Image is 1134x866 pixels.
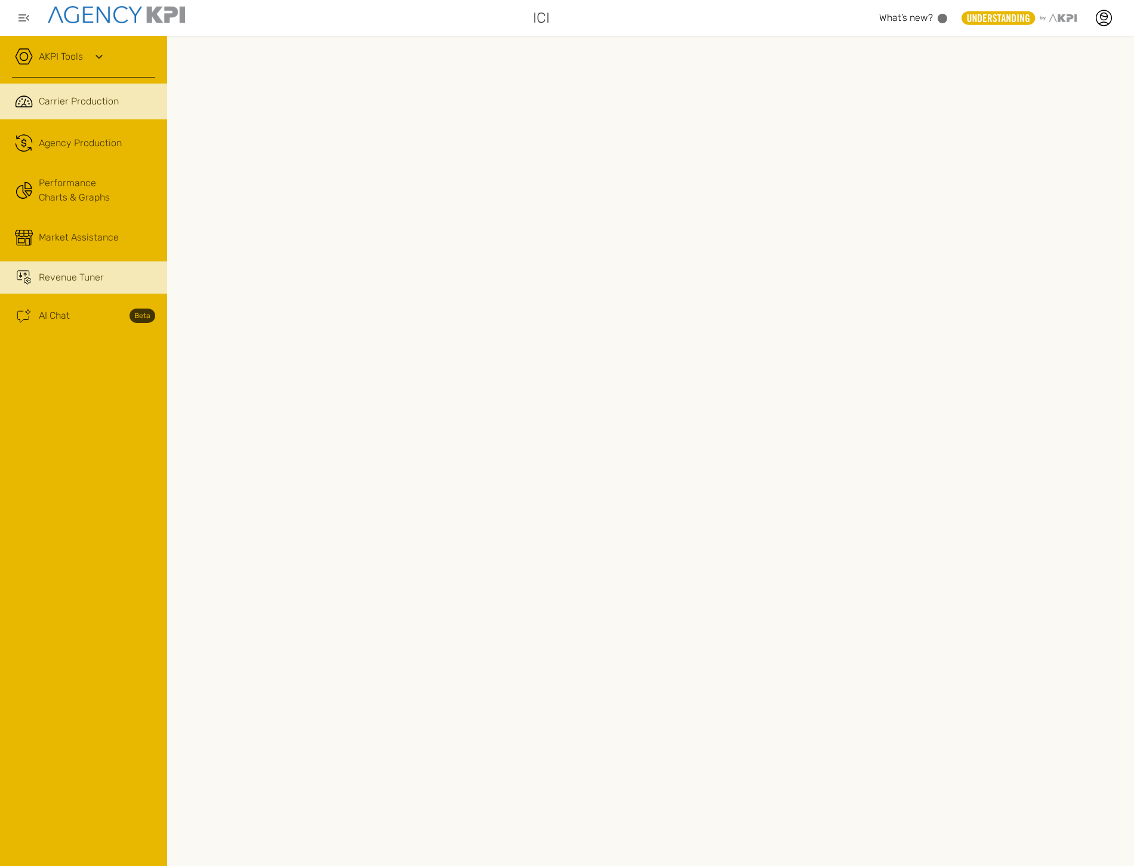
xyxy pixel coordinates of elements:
img: agencykpi-logo-550x69-2d9e3fa8.png [48,6,185,23]
strong: Beta [130,309,155,323]
span: ICI [533,7,550,29]
span: Agency Production [39,136,122,150]
a: AKPI Tools [39,50,83,64]
span: What’s new? [879,12,933,23]
span: Carrier Production [39,94,119,109]
span: Revenue Tuner [39,270,104,285]
span: Market Assistance [39,230,119,245]
span: AI Chat [39,309,70,323]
